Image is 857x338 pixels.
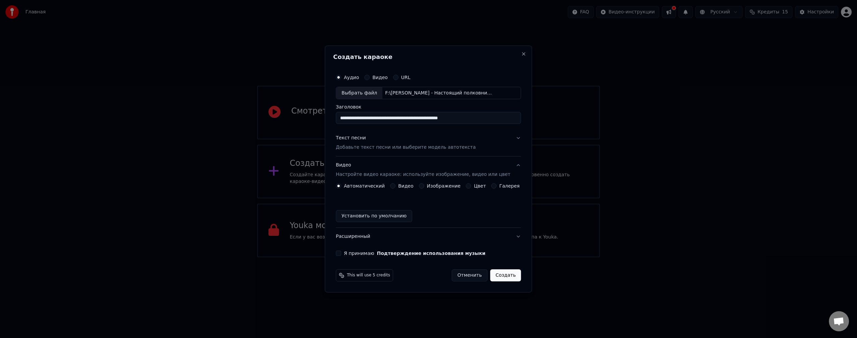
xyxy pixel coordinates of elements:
[499,184,520,188] label: Галерея
[336,105,521,110] label: Заголовок
[344,251,485,256] label: Я принимаю
[336,171,510,178] p: Настройте видео караоке: используйте изображение, видео или цвет
[336,210,412,222] button: Установить по умолчанию
[490,269,521,281] button: Создать
[347,273,390,278] span: This will use 5 credits
[382,90,496,96] div: F:\[PERSON_NAME] - Настоящий полковник [PERSON_NAME] [[DOMAIN_NAME]].mp3
[427,184,461,188] label: Изображение
[372,75,388,80] label: Видео
[336,130,521,156] button: Текст песниДобавьте текст песни или выберите модель автотекста
[401,75,410,80] label: URL
[333,54,524,60] h2: Создать караоке
[336,183,521,227] div: ВидеоНастройте видео караоке: используйте изображение, видео или цвет
[474,184,486,188] label: Цвет
[336,228,521,245] button: Расширенный
[377,251,485,256] button: Я принимаю
[336,157,521,184] button: ВидеоНастройте видео караоке: используйте изображение, видео или цвет
[398,184,413,188] label: Видео
[336,135,366,142] div: Текст песни
[336,87,382,99] div: Выбрать файл
[452,269,487,281] button: Отменить
[336,162,510,178] div: Видео
[344,75,359,80] label: Аудио
[344,184,385,188] label: Автоматический
[336,144,476,151] p: Добавьте текст песни или выберите модель автотекста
